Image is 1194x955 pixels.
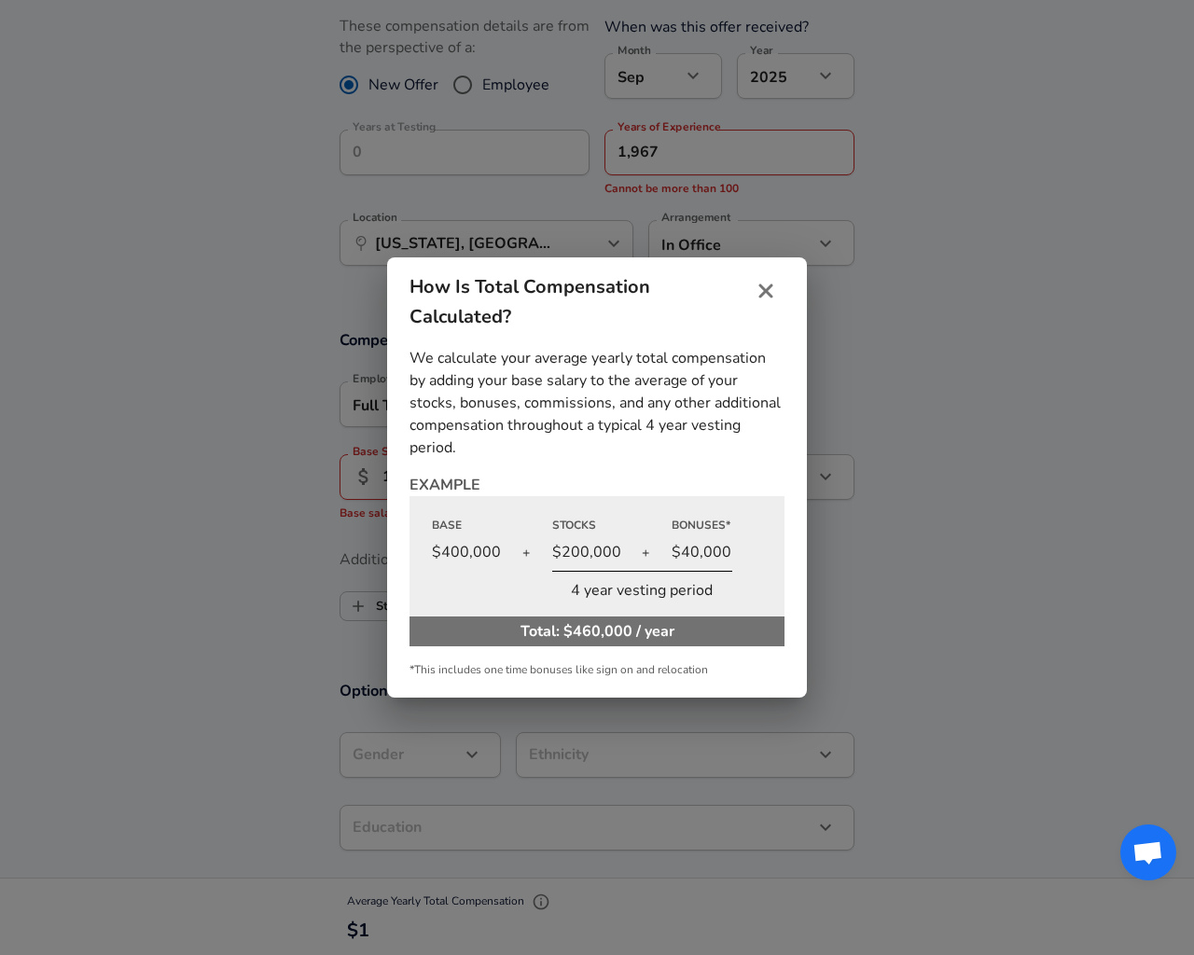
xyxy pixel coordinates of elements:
[672,541,762,563] p: $40,000
[642,544,672,562] div: +
[522,544,552,562] div: +
[747,272,784,310] button: close
[410,616,784,646] p: Total: $460,000 / year
[410,474,784,496] p: EXAMPLE
[410,272,722,332] h6: How Is Total Compensation Calculated?
[410,661,784,680] p: *This includes one time bonuses like sign on and relocation
[552,579,732,602] p: 4 year vesting period
[672,518,730,533] span: Bonuses*
[432,541,522,563] p: $400,000
[410,347,784,459] p: We calculate your average yearly total compensation by adding your base salary to the average of ...
[432,518,462,533] span: Base
[552,518,596,533] span: Stocks
[1120,824,1176,880] div: Open chat
[552,541,643,563] p: $200,000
